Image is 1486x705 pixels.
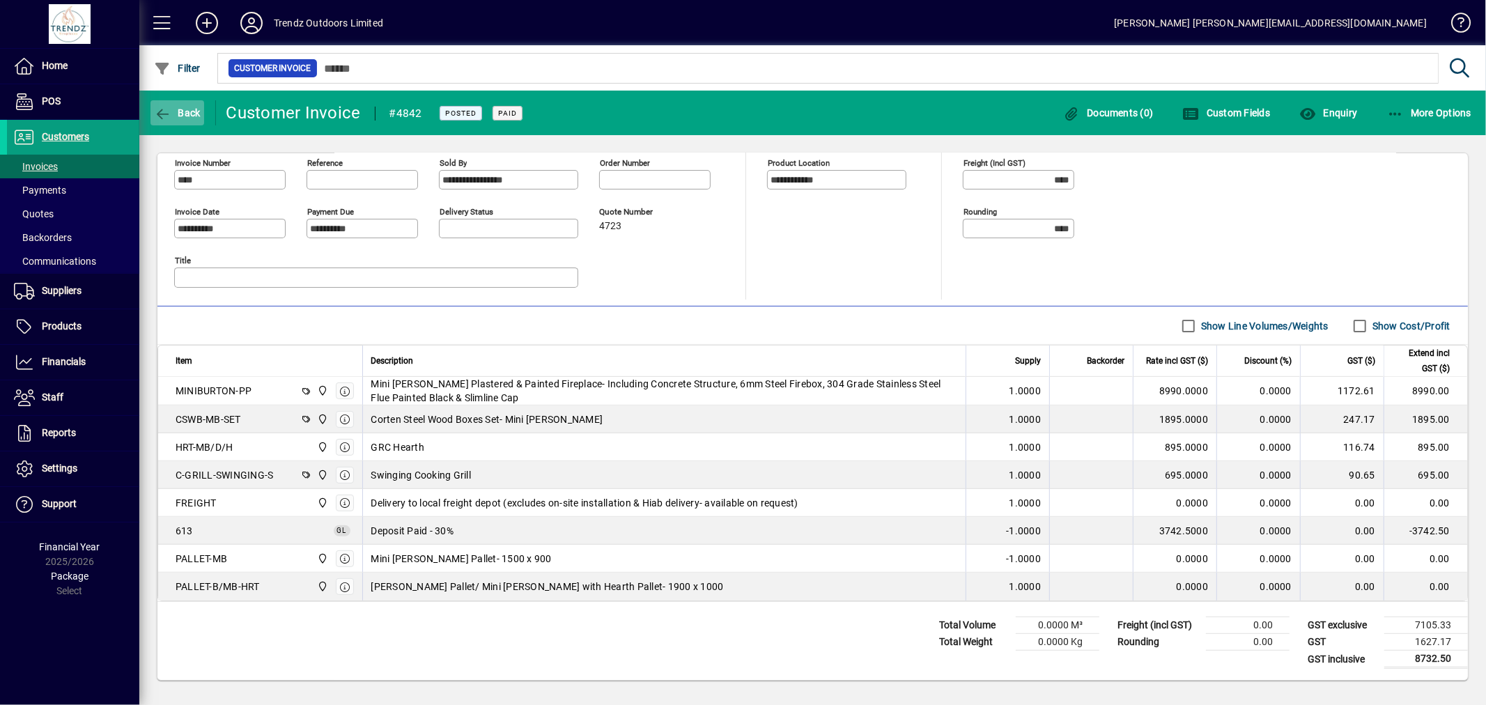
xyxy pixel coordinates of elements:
[175,256,191,265] mat-label: Title
[1009,580,1042,594] span: 1.0000
[176,440,233,454] div: HRT-MB/D/H
[314,579,330,594] span: New Plymouth
[314,467,330,483] span: New Plymouth
[1142,496,1208,510] div: 0.0000
[1384,617,1468,634] td: 7105.33
[1060,100,1157,125] button: Documents (0)
[600,158,650,168] mat-label: Order number
[51,571,88,582] span: Package
[768,158,830,168] mat-label: Product location
[1179,100,1274,125] button: Custom Fields
[1087,353,1124,369] span: Backorder
[7,84,139,119] a: POS
[1300,573,1384,601] td: 0.00
[1216,433,1300,461] td: 0.0000
[42,95,61,107] span: POS
[1142,552,1208,566] div: 0.0000
[42,427,76,438] span: Reports
[42,320,82,332] span: Products
[1384,634,1468,651] td: 1627.17
[7,487,139,522] a: Support
[185,10,229,36] button: Add
[1142,440,1208,454] div: 895.0000
[314,383,330,398] span: New Plymouth
[14,185,66,196] span: Payments
[1296,100,1361,125] button: Enquiry
[1384,377,1467,405] td: 8990.00
[1110,617,1206,634] td: Freight (incl GST)
[1146,353,1208,369] span: Rate incl GST ($)
[1216,517,1300,545] td: 0.0000
[7,416,139,451] a: Reports
[1301,617,1384,634] td: GST exclusive
[498,109,517,118] span: Paid
[139,100,216,125] app-page-header-button: Back
[14,161,58,172] span: Invoices
[1114,12,1427,34] div: [PERSON_NAME] [PERSON_NAME][EMAIL_ADDRESS][DOMAIN_NAME]
[1009,496,1042,510] span: 1.0000
[1006,524,1041,538] span: -1.0000
[1387,107,1472,118] span: More Options
[1384,545,1467,573] td: 0.00
[176,524,193,538] span: Deposit Paid
[371,468,472,482] span: Swinging Cooking Grill
[1300,377,1384,405] td: 1172.61
[1142,468,1208,482] div: 695.0000
[314,551,330,566] span: New Plymouth
[42,392,63,403] span: Staff
[7,202,139,226] a: Quotes
[599,208,683,217] span: Quote number
[371,496,798,510] span: Delivery to local freight depot (excludes on-site installation & Hiab delivery- available on requ...
[1006,552,1041,566] span: -1.0000
[234,61,311,75] span: Customer Invoice
[226,102,361,124] div: Customer Invoice
[1384,461,1467,489] td: 695.00
[7,309,139,344] a: Products
[1142,524,1208,538] div: 3742.5000
[7,345,139,380] a: Financials
[1370,319,1450,333] label: Show Cost/Profit
[1216,377,1300,405] td: 0.0000
[1384,489,1467,517] td: 0.00
[599,221,621,232] span: 4723
[1142,412,1208,426] div: 1895.0000
[176,353,192,369] span: Item
[7,226,139,249] a: Backorders
[389,102,422,125] div: #4842
[1384,100,1476,125] button: More Options
[371,524,454,538] span: Deposit Paid - 30%
[1142,580,1208,594] div: 0.0000
[1015,353,1041,369] span: Supply
[154,107,201,118] span: Back
[1110,634,1206,651] td: Rounding
[371,412,603,426] span: Corten Steel Wood Boxes Set- Mini [PERSON_NAME]
[150,56,204,81] button: Filter
[1016,634,1099,651] td: 0.0000 Kg
[1216,489,1300,517] td: 0.0000
[1347,353,1375,369] span: GST ($)
[314,412,330,427] span: New Plymouth
[314,495,330,511] span: New Plymouth
[1301,651,1384,668] td: GST inclusive
[1142,384,1208,398] div: 8990.0000
[42,131,89,142] span: Customers
[1009,412,1042,426] span: 1.0000
[176,496,217,510] div: FREIGHT
[371,580,724,594] span: [PERSON_NAME] Pallet/ Mini [PERSON_NAME] with Hearth Pallet- 1900 x 1000
[371,552,552,566] span: Mini [PERSON_NAME] Pallet- 1500 x 900
[7,380,139,415] a: Staff
[14,232,72,243] span: Backorders
[440,207,493,217] mat-label: Delivery status
[1384,405,1467,433] td: 1895.00
[314,440,330,455] span: New Plymouth
[1216,545,1300,573] td: 0.0000
[1300,405,1384,433] td: 247.17
[1301,634,1384,651] td: GST
[371,377,958,405] span: Mini [PERSON_NAME] Plastered & Painted Fireplace- Including Concrete Structure, 6mm Steel Firebox...
[176,552,227,566] div: PALLET-MB
[14,208,54,219] span: Quotes
[307,158,343,168] mat-label: Reference
[440,158,467,168] mat-label: Sold by
[1384,433,1467,461] td: 895.00
[1183,107,1271,118] span: Custom Fields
